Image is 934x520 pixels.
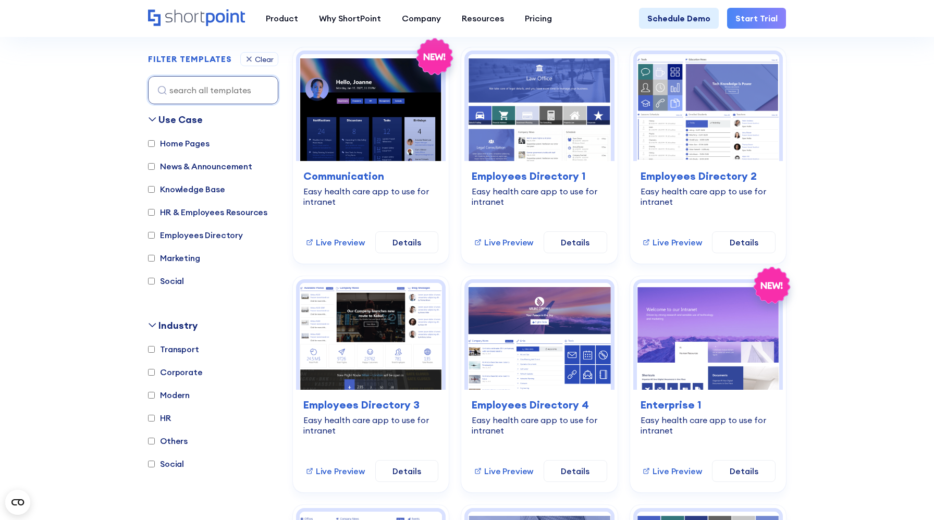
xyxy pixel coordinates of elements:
[148,435,188,447] label: Others
[148,232,155,239] input: Employees Directory
[514,8,562,29] a: Pricing
[158,318,198,332] div: Industry
[148,412,171,424] label: HR
[303,397,438,413] h3: Employees Directory 3
[255,56,274,63] div: Clear
[375,460,439,482] a: Details
[462,12,504,24] div: Resources
[391,8,451,29] a: Company
[148,275,184,287] label: Social
[472,415,607,436] div: Easy health care app to use for intranet
[148,163,155,170] input: News & Announcement
[303,415,438,436] div: Easy health care app to use for intranet
[148,278,155,284] input: Social
[148,9,245,27] a: Home
[472,186,607,207] div: Easy health care app to use for intranet
[148,55,232,64] h2: FILTER TEMPLATES
[472,168,607,184] h3: Employees Directory 1
[639,8,719,29] a: Schedule Demo
[641,186,776,207] div: Easy health care app to use for intranet
[305,236,365,249] a: Live Preview
[148,137,209,150] label: Home Pages
[309,8,391,29] a: Why ShortPoint
[148,209,155,216] input: HR & Employees Resources
[641,415,776,436] div: Easy health care app to use for intranet
[148,183,225,195] label: Knowledge Base
[641,168,776,184] h3: Employees Directory 2
[148,389,190,401] label: Modern
[300,54,442,161] img: Communication
[148,438,155,444] input: Others
[472,397,607,413] h3: Employees Directory 4
[402,12,441,24] div: Company
[468,283,610,390] img: Employees Directory 4
[637,283,779,390] img: Enterprise 1
[148,369,155,376] input: Corporate
[5,490,30,515] button: Open CMP widget
[305,465,365,477] a: Live Preview
[642,236,702,249] a: Live Preview
[474,236,533,249] a: Live Preview
[148,76,278,104] input: search all templates
[148,457,184,470] label: Social
[319,12,381,24] div: Why ShortPoint
[712,460,776,482] a: Details
[148,160,252,172] label: News & Announcement
[148,366,203,378] label: Corporate
[148,206,267,218] label: HR & Employees Resources
[303,186,438,207] div: Easy health care app to use for intranet
[468,54,610,161] img: Employees Directory 1
[300,283,442,390] img: Employees Directory 3
[148,255,155,262] input: Marketing
[642,465,702,477] a: Live Preview
[158,113,203,127] div: Use Case
[148,343,199,355] label: Transport
[746,399,934,520] iframe: Chat Widget
[641,397,776,413] h3: Enterprise 1
[712,231,776,253] a: Details
[255,8,309,29] a: Product
[474,465,533,477] a: Live Preview
[544,231,607,253] a: Details
[148,252,200,264] label: Marketing
[148,229,243,241] label: Employees Directory
[148,140,155,147] input: Home Pages
[148,461,155,467] input: Social
[544,460,607,482] a: Details
[148,346,155,353] input: Transport
[303,168,438,184] h3: Communication
[148,415,155,422] input: HR
[451,8,514,29] a: Resources
[266,12,298,24] div: Product
[637,54,779,161] img: Employees Directory 2
[375,231,439,253] a: Details
[148,392,155,399] input: Modern
[525,12,552,24] div: Pricing
[148,186,155,193] input: Knowledge Base
[727,8,786,29] a: Start Trial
